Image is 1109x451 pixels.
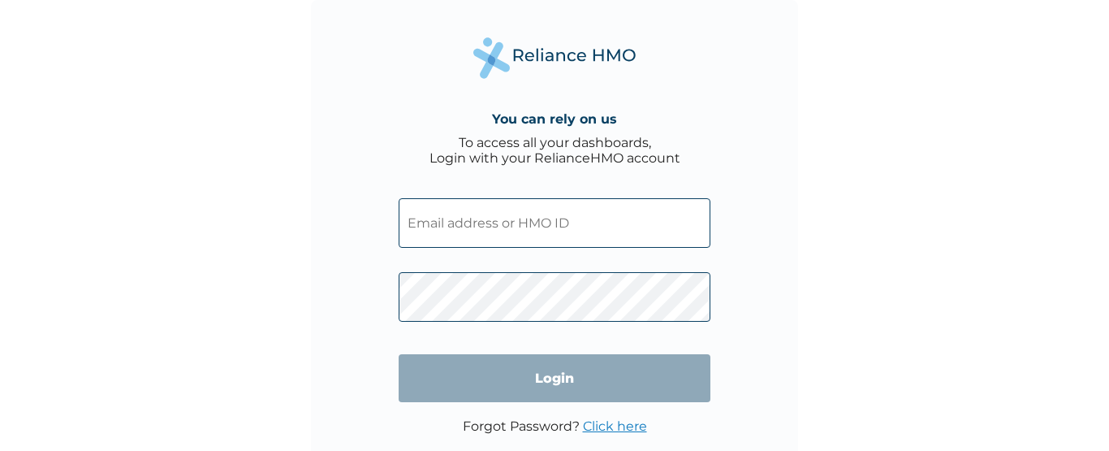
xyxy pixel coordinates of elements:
input: Login [399,354,710,402]
div: To access all your dashboards, Login with your RelianceHMO account [429,135,680,166]
img: Reliance Health's Logo [473,37,636,79]
a: Click here [583,418,647,434]
h4: You can rely on us [492,111,617,127]
input: Email address or HMO ID [399,198,710,248]
p: Forgot Password? [463,418,647,434]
